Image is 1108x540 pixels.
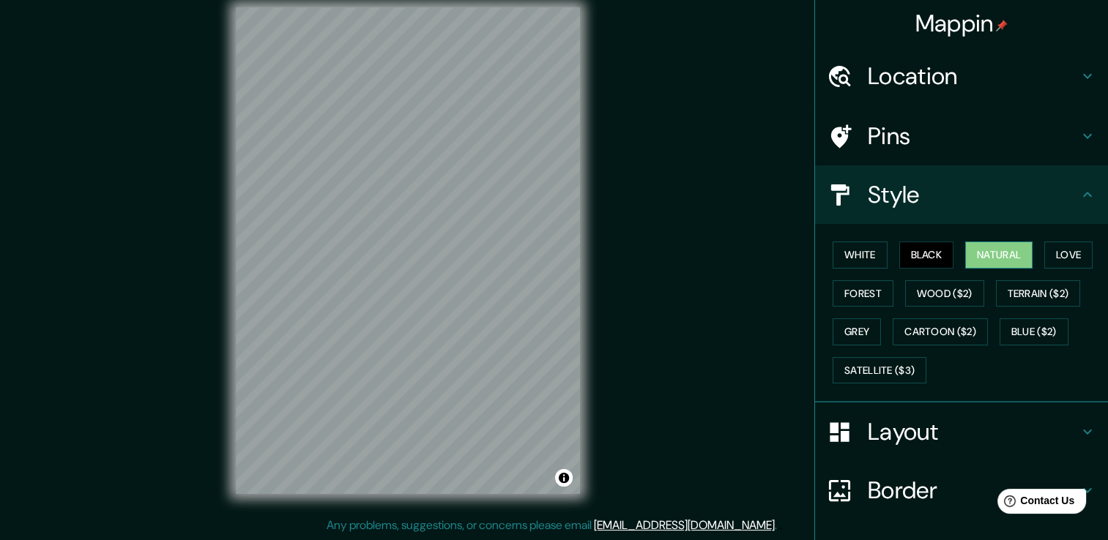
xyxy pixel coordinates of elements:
[868,476,1079,505] h4: Border
[327,517,777,534] p: Any problems, suggestions, or concerns please email .
[815,47,1108,105] div: Location
[555,469,573,487] button: Toggle attribution
[996,20,1008,31] img: pin-icon.png
[833,241,888,269] button: White
[815,461,1108,520] div: Border
[815,402,1108,461] div: Layout
[594,517,775,533] a: [EMAIL_ADDRESS][DOMAIN_NAME]
[899,241,954,269] button: Black
[833,280,893,307] button: Forest
[815,165,1108,224] div: Style
[868,61,1079,91] h4: Location
[1044,241,1093,269] button: Love
[868,417,1079,446] h4: Layout
[893,318,988,345] button: Cartoon ($2)
[978,483,1092,524] iframe: Help widget launcher
[236,7,580,494] canvas: Map
[868,121,1079,151] h4: Pins
[777,517,779,534] div: .
[965,241,1033,269] button: Natural
[833,318,881,345] button: Grey
[779,517,782,534] div: .
[996,280,1081,307] button: Terrain ($2)
[915,9,1008,38] h4: Mappin
[868,180,1079,209] h4: Style
[905,280,984,307] button: Wood ($2)
[815,107,1108,165] div: Pins
[833,357,926,384] button: Satellite ($3)
[1000,318,1068,345] button: Blue ($2)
